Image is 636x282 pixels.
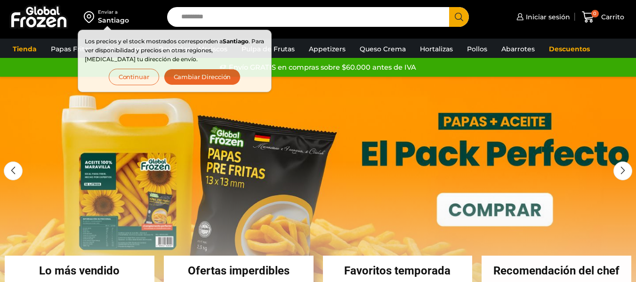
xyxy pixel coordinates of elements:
[323,265,473,276] h2: Favoritos temporada
[544,40,595,58] a: Descuentos
[449,7,469,27] button: Search button
[599,12,624,22] span: Carrito
[523,12,570,22] span: Iniciar sesión
[164,265,314,276] h2: Ofertas imperdibles
[580,6,627,28] a: 0 Carrito
[497,40,539,58] a: Abarrotes
[415,40,458,58] a: Hortalizas
[98,16,129,25] div: Santiago
[8,40,41,58] a: Tienda
[514,8,570,26] a: Iniciar sesión
[5,265,154,276] h2: Lo más vendido
[98,9,129,16] div: Enviar a
[85,37,265,64] p: Los precios y el stock mostrados corresponden a . Para ver disponibilidad y precios en otras regi...
[164,69,241,85] button: Cambiar Dirección
[591,10,599,17] span: 0
[46,40,97,58] a: Papas Fritas
[84,9,98,25] img: address-field-icon.svg
[109,69,159,85] button: Continuar
[304,40,350,58] a: Appetizers
[223,38,249,45] strong: Santiago
[482,265,631,276] h2: Recomendación del chef
[462,40,492,58] a: Pollos
[355,40,411,58] a: Queso Crema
